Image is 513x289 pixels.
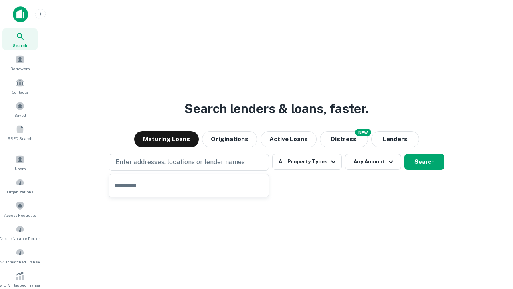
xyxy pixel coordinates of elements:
[2,122,38,143] a: SREO Search
[10,65,30,72] span: Borrowers
[12,89,28,95] span: Contacts
[2,152,38,173] a: Users
[14,112,26,118] span: Saved
[2,28,38,50] a: Search
[184,99,369,118] h3: Search lenders & loans, faster.
[272,154,342,170] button: All Property Types
[13,42,27,49] span: Search
[404,154,444,170] button: Search
[13,6,28,22] img: capitalize-icon.png
[2,222,38,243] a: Create Notable Person
[4,212,36,218] span: Access Requests
[345,154,401,170] button: Any Amount
[202,131,257,147] button: Originations
[7,189,33,195] span: Organizations
[134,131,199,147] button: Maturing Loans
[473,225,513,263] iframe: Chat Widget
[2,175,38,197] a: Organizations
[371,131,419,147] button: Lenders
[2,52,38,73] a: Borrowers
[15,165,26,172] span: Users
[109,154,269,171] button: Enter addresses, locations or lender names
[2,98,38,120] a: Saved
[261,131,317,147] button: Active Loans
[115,157,245,167] p: Enter addresses, locations or lender names
[2,198,38,220] a: Access Requests
[2,245,38,267] a: Review Unmatched Transactions
[2,75,38,97] a: Contacts
[8,135,32,142] span: SREO Search
[355,129,371,136] div: NEW
[320,131,368,147] button: Search distressed loans with lien and other non-mortgage details.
